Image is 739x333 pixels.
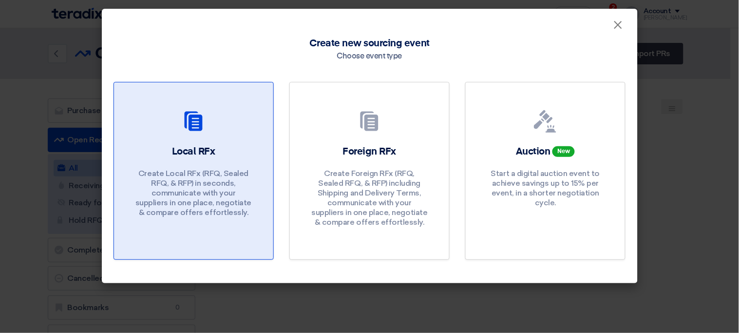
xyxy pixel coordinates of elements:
[135,169,252,217] p: Create Local RFx (RFQ, Sealed RFQ, & RFP) in seconds, communicate with your suppliers in one plac...
[289,82,450,260] a: Foreign RFx Create Foreign RFx (RFQ, Sealed RFQ, & RFP) including Shipping and Delivery Terms, co...
[343,145,397,158] h2: Foreign RFx
[613,18,623,37] span: ×
[606,16,631,35] button: Close
[337,51,402,62] div: Choose event type
[552,146,575,157] span: New
[516,147,550,157] span: Auction
[114,82,274,260] a: Local RFx Create Local RFx (RFQ, Sealed RFQ, & RFP) in seconds, communicate with your suppliers i...
[311,169,428,227] p: Create Foreign RFx (RFQ, Sealed RFQ, & RFP) including Shipping and Delivery Terms, communicate wi...
[465,82,625,260] a: Auction New Start a digital auction event to achieve savings up to 15% per event, in a shorter ne...
[172,145,215,158] h2: Local RFx
[487,169,604,208] p: Start a digital auction event to achieve savings up to 15% per event, in a shorter negotiation cy...
[309,36,430,51] span: Create new sourcing event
